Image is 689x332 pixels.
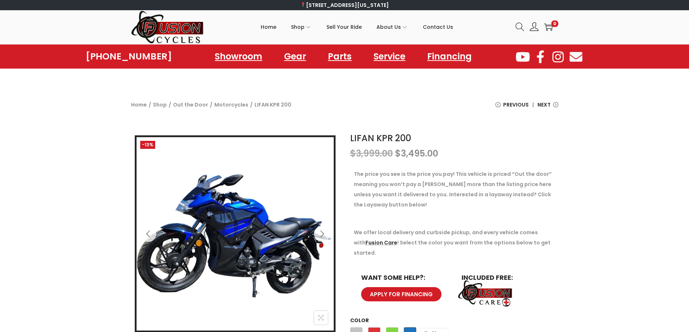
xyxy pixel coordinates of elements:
[537,100,558,115] a: Next
[361,274,447,281] h6: WANT SOME HELP?:
[300,1,389,9] a: [STREET_ADDRESS][US_STATE]
[354,169,555,210] p: The price you see is the price you pay! This vehicle is priced “Out the door” meaning you won’t p...
[204,11,510,43] nav: Primary navigation
[350,317,369,324] label: Color
[261,11,276,43] a: Home
[254,100,291,110] span: LIFAN KPR 200
[321,48,359,65] a: Parts
[370,292,433,297] span: APPLY FOR FINANCING
[131,10,204,44] img: Woostify retina logo
[503,100,529,110] span: Previous
[131,101,147,108] a: Home
[350,147,393,159] bdi: 3,999.00
[314,226,330,242] button: Next
[423,18,453,36] span: Contact Us
[140,226,156,242] button: Previous
[395,147,438,159] bdi: 3,495.00
[86,51,172,62] a: [PHONE_NUMBER]
[361,287,441,301] a: APPLY FOR FINANCING
[173,101,208,108] a: Out the Door
[495,100,529,115] a: Previous
[395,147,401,159] span: $
[376,11,408,43] a: About Us
[207,48,479,65] nav: Menu
[207,48,269,65] a: Showroom
[366,48,413,65] a: Service
[169,100,171,110] span: /
[326,18,362,36] span: Sell Your Ride
[376,18,401,36] span: About Us
[210,100,213,110] span: /
[291,18,305,36] span: Shop
[214,101,248,108] a: Motorcycles
[354,227,555,258] p: We offer local delivery and curbside pickup, and every vehicle comes with ! Select the color you ...
[537,100,551,110] span: Next
[420,48,479,65] a: Financing
[149,100,151,110] span: /
[365,239,397,246] a: Fusion Care
[544,23,553,31] a: 0
[462,274,547,281] h6: INCLUDED FREE:
[250,100,253,110] span: /
[153,101,167,108] a: Shop
[261,18,276,36] span: Home
[301,2,306,7] img: 📍
[326,11,362,43] a: Sell Your Ride
[350,147,356,159] span: $
[277,48,313,65] a: Gear
[291,11,312,43] a: Shop
[423,11,453,43] a: Contact Us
